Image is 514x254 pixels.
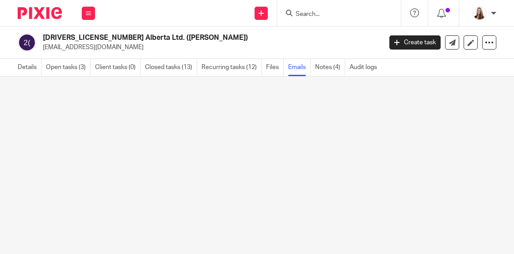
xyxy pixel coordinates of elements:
input: Search [295,11,374,19]
a: Send new email [445,35,459,50]
a: Open tasks (3) [46,59,91,76]
a: Edit client [464,35,478,50]
a: Create task [389,35,441,50]
img: Pixie [18,7,62,19]
a: Client tasks (0) [95,59,141,76]
a: Details [18,59,42,76]
img: Larissa-headshot-cropped.jpg [472,6,487,20]
a: Files [266,59,284,76]
img: svg%3E [18,33,36,52]
h2: [DRIVERS_LICENSE_NUMBER] Alberta Ltd. ([PERSON_NAME]) [43,33,309,42]
a: Notes (4) [315,59,345,76]
a: Closed tasks (13) [145,59,197,76]
p: [EMAIL_ADDRESS][DOMAIN_NAME] [43,43,376,52]
a: Recurring tasks (12) [202,59,262,76]
a: Emails [288,59,311,76]
a: Audit logs [350,59,381,76]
